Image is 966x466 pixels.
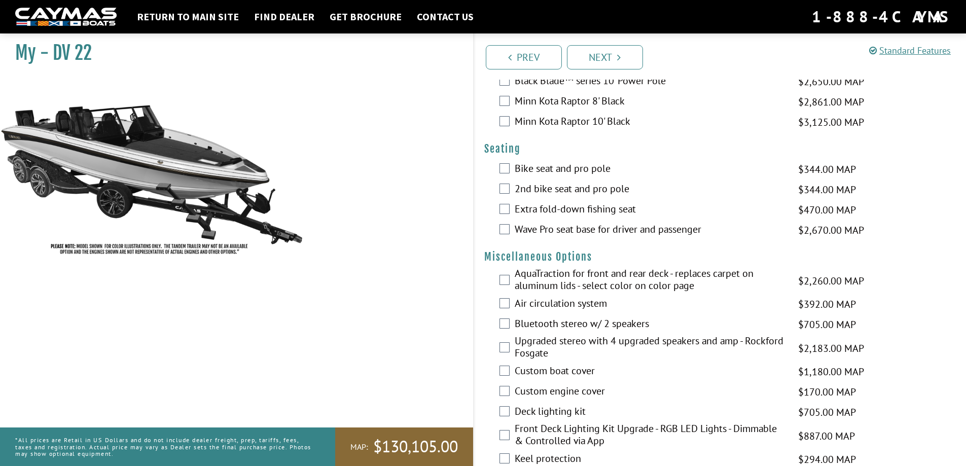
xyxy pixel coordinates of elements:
[515,223,785,238] label: Wave Pro seat base for driver and passenger
[515,385,785,400] label: Custom engine cover
[249,10,319,23] a: Find Dealer
[373,436,458,457] span: $130,105.00
[869,45,951,56] a: Standard Features
[486,45,562,69] a: Prev
[798,341,864,356] span: $2,183.00 MAP
[412,10,479,23] a: Contact Us
[515,297,785,312] label: Air circulation system
[798,74,864,89] span: $2,650.00 MAP
[798,297,856,312] span: $392.00 MAP
[798,384,856,400] span: $170.00 MAP
[515,95,785,110] label: Minn Kota Raptor 8' Black
[484,250,956,263] h4: Miscellaneous Options
[812,6,951,28] div: 1-888-4CAYMAS
[798,202,856,218] span: $470.00 MAP
[798,182,856,197] span: $344.00 MAP
[515,365,785,379] label: Custom boat cover
[798,405,856,420] span: $705.00 MAP
[798,223,864,238] span: $2,670.00 MAP
[15,8,117,26] img: white-logo-c9c8dbefe5ff5ceceb0f0178aa75bf4bb51f6bca0971e226c86eb53dfe498488.png
[798,115,864,130] span: $3,125.00 MAP
[798,162,856,177] span: $344.00 MAP
[515,75,785,89] label: Black Blade™ series 10’ Power Pole
[798,364,864,379] span: $1,180.00 MAP
[15,42,448,64] h1: My - DV 22
[798,273,864,289] span: $2,260.00 MAP
[515,267,785,294] label: AquaTraction for front and rear deck - replaces carpet on aluminum lids - select color on color page
[484,142,956,155] h4: Seating
[132,10,244,23] a: Return to main site
[515,115,785,130] label: Minn Kota Raptor 10' Black
[515,405,785,420] label: Deck lighting kit
[515,317,785,332] label: Bluetooth stereo w/ 2 speakers
[515,203,785,218] label: Extra fold-down fishing seat
[567,45,643,69] a: Next
[335,427,473,466] a: MAP:$130,105.00
[350,442,368,452] span: MAP:
[515,422,785,449] label: Front Deck Lighting Kit Upgrade - RGB LED Lights - Dimmable & Controlled via App
[515,162,785,177] label: Bike seat and pro pole
[798,428,855,444] span: $887.00 MAP
[325,10,407,23] a: Get Brochure
[515,183,785,197] label: 2nd bike seat and pro pole
[798,317,856,332] span: $705.00 MAP
[515,335,785,362] label: Upgraded stereo with 4 upgraded speakers and amp - Rockford Fosgate
[15,432,312,462] p: *All prices are Retail in US Dollars and do not include dealer freight, prep, tariffs, fees, taxe...
[798,94,864,110] span: $2,861.00 MAP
